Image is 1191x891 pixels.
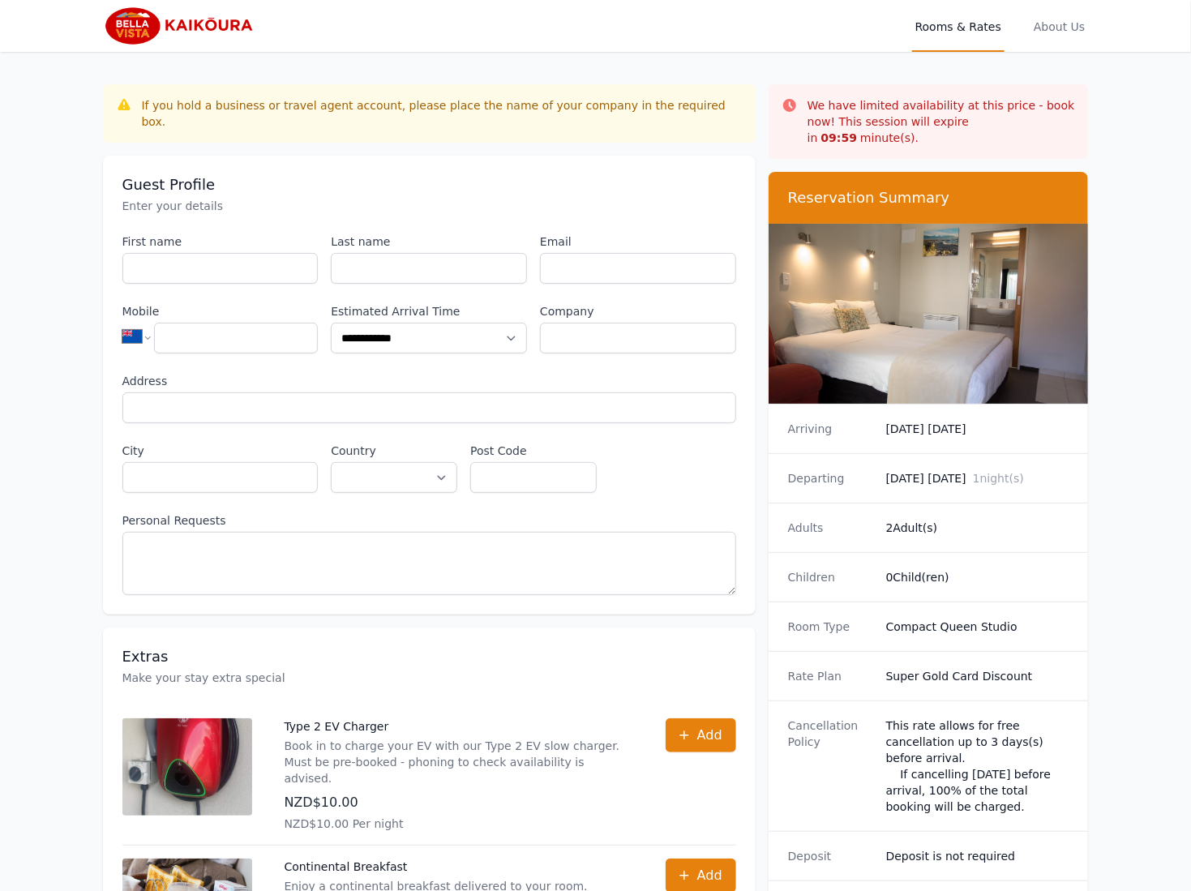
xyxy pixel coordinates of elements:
[769,224,1089,404] img: Compact Queen Studio
[788,718,873,815] dt: Cancellation Policy
[122,718,252,816] img: Type 2 EV Charger
[540,303,736,319] label: Company
[331,303,527,319] label: Estimated Arrival Time
[122,512,736,529] label: Personal Requests
[122,198,736,214] p: Enter your details
[886,470,1069,486] dd: [DATE] [DATE]
[285,718,633,735] p: Type 2 EV Charger
[788,619,873,635] dt: Room Type
[886,520,1069,536] dd: 2 Adult(s)
[886,848,1069,864] dd: Deposit is not required
[886,569,1069,585] dd: 0 Child(ren)
[122,175,736,195] h3: Guest Profile
[788,668,873,684] dt: Rate Plan
[821,131,858,144] strong: 09 : 59
[285,738,633,786] p: Book in to charge your EV with our Type 2 EV slow charger. Must be pre-booked - phoning to check ...
[697,726,722,745] span: Add
[666,718,736,752] button: Add
[122,303,319,319] label: Mobile
[331,233,527,250] label: Last name
[122,647,736,666] h3: Extras
[886,718,1069,815] div: This rate allows for free cancellation up to 3 days(s) before arrival. If cancelling [DATE] befor...
[886,421,1069,437] dd: [DATE] [DATE]
[122,373,736,389] label: Address
[470,443,597,459] label: Post Code
[788,188,1069,208] h3: Reservation Summary
[540,233,736,250] label: Email
[285,859,588,875] p: Continental Breakfast
[808,97,1076,146] p: We have limited availability at this price - book now! This session will expire in minute(s).
[122,670,736,686] p: Make your stay extra special
[122,443,319,459] label: City
[142,97,743,130] div: If you hold a business or travel agent account, please place the name of your company in the requ...
[788,848,873,864] dt: Deposit
[103,6,259,45] img: Bella Vista Kaikoura
[331,443,457,459] label: Country
[122,233,319,250] label: First name
[886,668,1069,684] dd: Super Gold Card Discount
[697,866,722,885] span: Add
[973,472,1024,485] span: 1 night(s)
[285,793,633,812] p: NZD$10.00
[788,520,873,536] dt: Adults
[788,421,873,437] dt: Arriving
[788,569,873,585] dt: Children
[788,470,873,486] dt: Departing
[285,816,633,832] p: NZD$10.00 Per night
[886,619,1069,635] dd: Compact Queen Studio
